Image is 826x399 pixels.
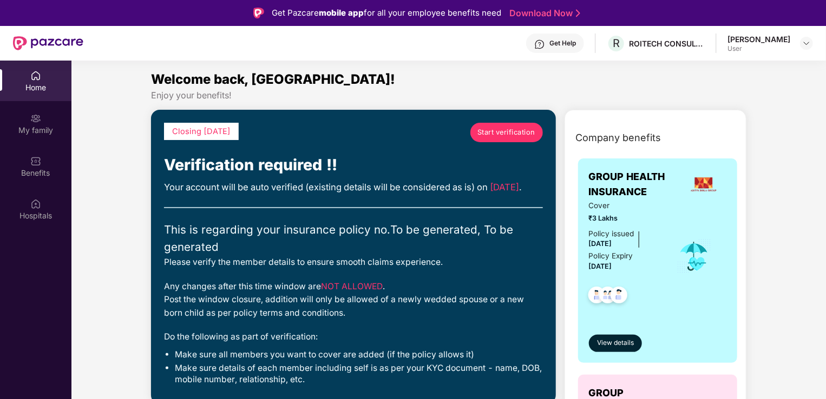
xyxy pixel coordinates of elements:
img: svg+xml;base64,PHN2ZyB4bWxucz0iaHR0cDovL3d3dy53My5vcmcvMjAwMC9zdmciIHdpZHRoPSI0OC45NDMiIGhlaWdodD... [606,283,632,310]
li: Make sure all members you want to cover are added (if the policy allows it) [175,349,543,361]
div: Policy issued [589,228,634,240]
img: insurerLogo [689,170,718,199]
div: Get Pazcare for all your employee benefits need [272,6,501,19]
img: Stroke [576,8,580,19]
a: Download Now [509,8,577,19]
img: Logo [253,8,264,18]
div: Policy Expiry [589,250,633,262]
span: [DATE] [490,182,519,192]
img: svg+xml;base64,PHN2ZyBpZD0iQmVuZWZpdHMiIHhtbG5zPSJodHRwOi8vd3d3LnczLm9yZy8yMDAwL3N2ZyIgd2lkdGg9Ij... [30,156,41,167]
div: [PERSON_NAME] [727,34,790,44]
li: Make sure details of each member including self is as per your KYC document - name, DOB, mobile n... [175,363,543,385]
span: GROUP HEALTH INSURANCE [589,169,681,200]
div: Do the following as part of verification: [164,330,543,343]
img: svg+xml;base64,PHN2ZyBpZD0iSG9tZSIgeG1sbnM9Imh0dHA6Ly93d3cudzMub3JnLzIwMDAvc3ZnIiB3aWR0aD0iMjAiIG... [30,70,41,81]
span: ₹3 Lakhs [589,213,662,224]
span: Welcome back, [GEOGRAPHIC_DATA]! [151,71,395,87]
span: View details [597,338,634,348]
button: View details [589,335,643,352]
span: [DATE] [589,262,612,270]
img: svg+xml;base64,PHN2ZyBpZD0iRHJvcGRvd24tMzJ4MzIiIHhtbG5zPSJodHRwOi8vd3d3LnczLm9yZy8yMDAwL3N2ZyIgd2... [802,39,811,48]
strong: mobile app [319,8,364,18]
div: ROITECH CONSULTING PRIVATE LIMITED [629,38,705,49]
div: This is regarding your insurance policy no. To be generated, To be generated [164,221,543,256]
span: NOT ALLOWED [321,281,383,291]
img: svg+xml;base64,PHN2ZyBpZD0iSGVscC0zMngzMiIgeG1sbnM9Imh0dHA6Ly93d3cudzMub3JnLzIwMDAvc3ZnIiB3aWR0aD... [534,39,545,50]
span: [DATE] [589,240,612,248]
span: Closing [DATE] [172,127,231,136]
div: Please verify the member details to ensure smooth claims experience. [164,256,543,269]
img: svg+xml;base64,PHN2ZyB4bWxucz0iaHR0cDovL3d3dy53My5vcmcvMjAwMC9zdmciIHdpZHRoPSI0OC45MTUiIGhlaWdodD... [595,283,621,310]
div: Any changes after this time window are . Post the window closure, addition will only be allowed o... [164,280,543,320]
img: svg+xml;base64,PHN2ZyB3aWR0aD0iMjAiIGhlaWdodD0iMjAiIHZpZXdCb3g9IjAgMCAyMCAyMCIgZmlsbD0ibm9uZSIgeG... [30,113,41,124]
div: Enjoy your benefits! [151,90,746,101]
span: Company benefits [576,130,661,145]
img: svg+xml;base64,PHN2ZyB4bWxucz0iaHR0cDovL3d3dy53My5vcmcvMjAwMC9zdmciIHdpZHRoPSI0OC45NDMiIGhlaWdodD... [584,283,610,310]
img: New Pazcare Logo [13,36,83,50]
span: Start verification [477,127,535,138]
span: R [613,37,620,50]
span: Cover [589,200,662,211]
div: Verification required !! [164,153,543,177]
div: User [727,44,790,53]
div: Your account will be auto verified (existing details will be considered as is) on . [164,180,543,194]
div: Get Help [549,39,576,48]
a: Start verification [470,123,543,142]
img: icon [677,238,712,274]
img: svg+xml;base64,PHN2ZyBpZD0iSG9zcGl0YWxzIiB4bWxucz0iaHR0cDovL3d3dy53My5vcmcvMjAwMC9zdmciIHdpZHRoPS... [30,198,41,209]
